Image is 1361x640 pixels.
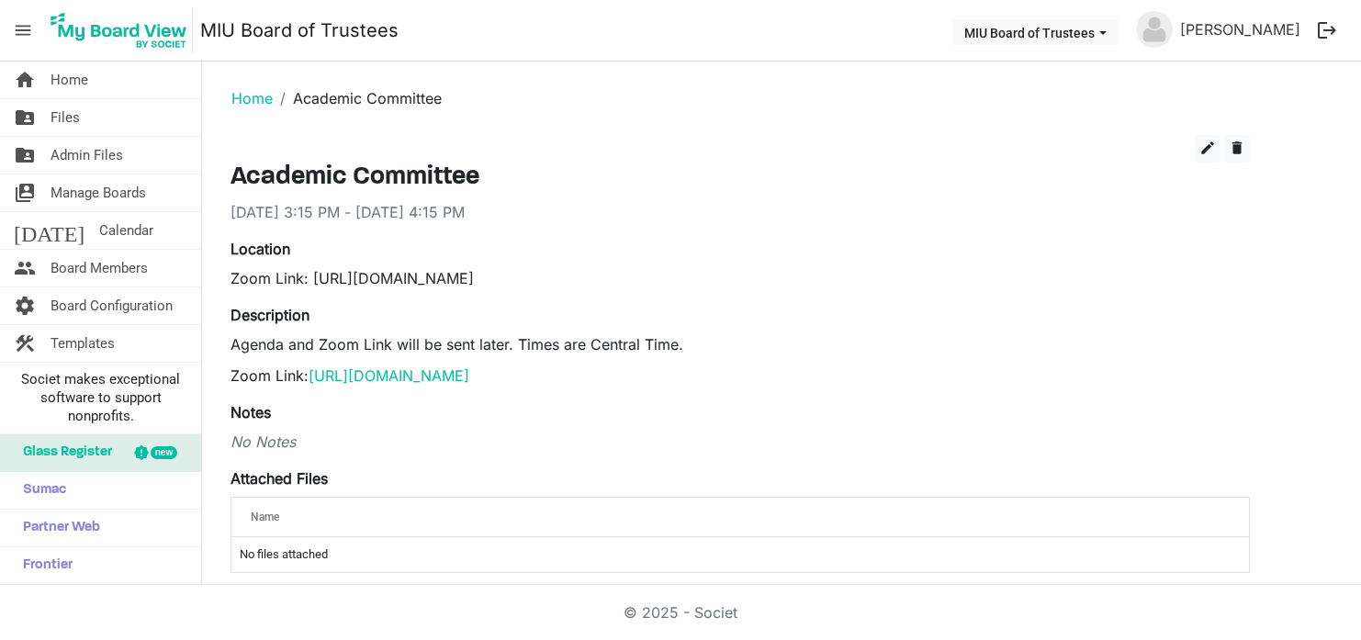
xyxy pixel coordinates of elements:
[51,137,123,174] span: Admin Files
[14,472,66,509] span: Sumac
[273,87,442,109] li: Academic Committee
[14,287,36,324] span: settings
[1229,140,1245,156] span: delete
[14,212,84,249] span: [DATE]
[51,62,88,98] span: Home
[231,537,1249,572] td: No files attached
[231,267,1250,289] div: Zoom Link: [URL][DOMAIN_NAME]
[231,304,309,326] label: Description
[1224,135,1250,163] button: delete
[952,19,1119,45] button: MIU Board of Trustees dropdownbutton
[14,547,73,584] span: Frontier
[231,333,1250,355] p: Agenda and Zoom Link will be sent later. Times are Central Time.
[45,7,193,53] img: My Board View Logo
[231,431,1250,453] div: No Notes
[14,510,100,546] span: Partner Web
[231,467,328,489] label: Attached Files
[14,137,36,174] span: folder_shared
[14,174,36,211] span: switch_account
[231,201,1250,223] div: [DATE] 3:15 PM - [DATE] 4:15 PM
[1173,11,1308,48] a: [PERSON_NAME]
[151,446,177,459] div: new
[6,13,40,48] span: menu
[231,89,273,107] a: Home
[14,434,112,471] span: Glass Register
[231,366,469,385] span: Zoom Link:
[14,62,36,98] span: home
[231,401,271,423] label: Notes
[1136,11,1173,48] img: no-profile-picture.svg
[309,366,469,385] a: [URL][DOMAIN_NAME]
[1308,11,1346,50] button: logout
[99,212,153,249] span: Calendar
[14,250,36,286] span: people
[51,99,80,136] span: Files
[14,99,36,136] span: folder_shared
[45,7,200,53] a: My Board View Logo
[51,174,146,211] span: Manage Boards
[251,511,279,523] span: Name
[14,325,36,362] span: construction
[200,12,399,49] a: MIU Board of Trustees
[1195,135,1220,163] button: edit
[1199,140,1216,156] span: edit
[231,238,290,260] label: Location
[51,287,173,324] span: Board Configuration
[231,163,1250,194] h3: Academic Committee
[51,325,115,362] span: Templates
[624,603,737,622] a: © 2025 - Societ
[51,250,148,286] span: Board Members
[8,370,193,425] span: Societ makes exceptional software to support nonprofits.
